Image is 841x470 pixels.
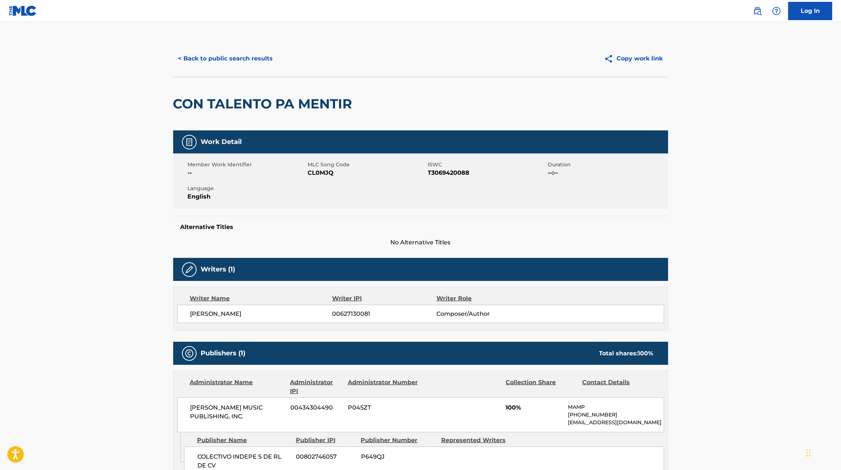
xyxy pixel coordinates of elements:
[750,4,765,18] a: Public Search
[441,436,516,445] div: Represented Writers
[201,265,235,274] h5: Writers (1)
[290,378,342,396] div: Administrator IPI
[190,310,332,318] span: [PERSON_NAME]
[308,169,426,177] span: CL0MJQ
[190,294,332,303] div: Writer Name
[753,7,762,15] img: search
[807,442,811,464] div: Arrastrar
[568,403,663,411] p: MAMP
[599,349,654,358] div: Total shares:
[9,5,37,16] img: MLC Logo
[788,2,832,20] a: Log In
[428,161,546,169] span: ISWC
[173,96,356,112] h2: CON TALENTO PA MENTIR
[185,349,194,358] img: Publishers
[436,294,531,303] div: Writer Role
[181,223,661,231] h5: Alternative Titles
[436,310,531,318] span: Composer/Author
[348,403,419,412] span: P045ZT
[568,419,663,426] p: [EMAIL_ADDRESS][DOMAIN_NAME]
[604,54,617,63] img: Copy work link
[769,4,784,18] div: Help
[296,452,356,461] span: 00802746057
[506,378,577,396] div: Collection Share
[332,294,436,303] div: Writer IPI
[188,161,306,169] span: Member Work Identifier
[506,403,562,412] span: 100%
[804,435,841,470] iframe: Chat Widget
[185,138,194,147] img: Work Detail
[348,378,419,396] div: Administrator Number
[804,435,841,470] div: Widget de chat
[332,310,436,318] span: 00627130081
[188,192,306,201] span: English
[772,7,781,15] img: help
[290,403,342,412] span: 00434304490
[361,452,436,461] span: P649QJ
[173,238,668,247] span: No Alternative Titles
[201,349,246,358] h5: Publishers (1)
[428,169,546,177] span: T3069420088
[568,411,663,419] p: [PHONE_NUMBER]
[296,436,356,445] div: Publisher IPI
[197,452,291,470] span: COLECTIVO INDEPE S DE RL DE CV
[548,161,666,169] span: Duration
[583,378,654,396] div: Contact Details
[190,403,285,421] span: [PERSON_NAME] MUSIC PUBLISHING, INC.
[188,185,306,192] span: Language
[185,265,194,274] img: Writers
[638,350,654,357] span: 100 %
[190,378,285,396] div: Administrator Name
[599,49,668,68] button: Copy work link
[188,169,306,177] span: --
[308,161,426,169] span: MLC Song Code
[173,49,278,68] button: < Back to public search results
[361,436,436,445] div: Publisher Number
[201,138,242,146] h5: Work Detail
[548,169,666,177] span: --:--
[197,436,290,445] div: Publisher Name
